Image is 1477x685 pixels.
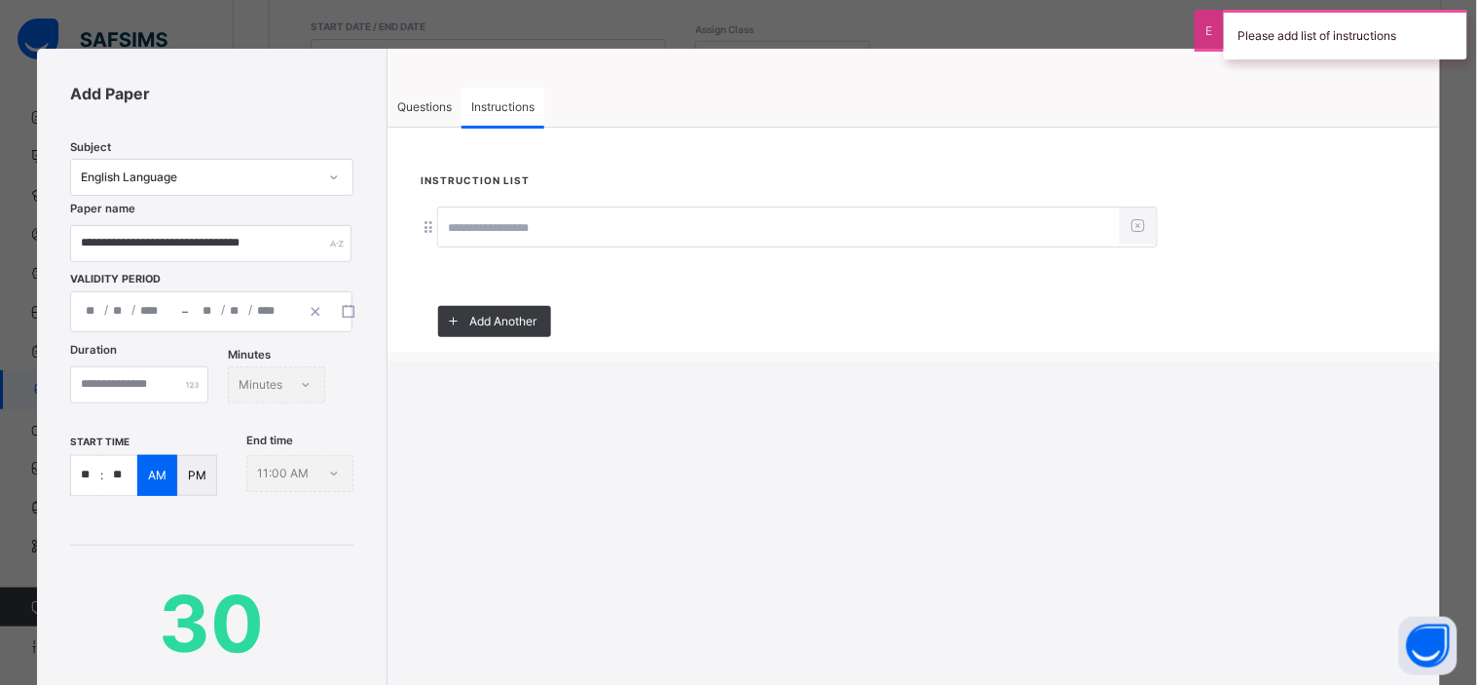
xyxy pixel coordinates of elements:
span: / [131,301,135,318]
span: Add Another [469,313,536,330]
div: English Language [81,169,317,186]
span: / [248,301,252,318]
span: End time [246,433,293,449]
span: Validity Period [70,272,183,287]
span: Subject [70,139,111,156]
span: start time [70,436,129,447]
span: Minutes [228,347,271,363]
span: Instruction List [421,174,530,186]
div: Please add list of instructions [1224,10,1467,59]
p: PM [188,467,206,484]
p: AM [148,467,166,484]
span: Add Paper [70,82,353,105]
p: : [100,467,103,484]
span: Questions [397,98,452,116]
button: Open asap [1399,617,1458,675]
span: Instructions [471,98,535,116]
span: – [182,303,188,321]
span: / [104,301,108,318]
label: Paper name [70,201,135,217]
label: Duration [70,342,117,359]
span: 30 [70,565,353,682]
span: / [221,301,225,318]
